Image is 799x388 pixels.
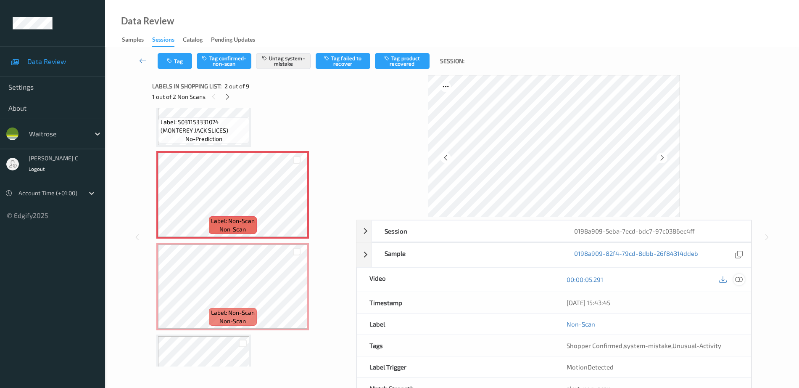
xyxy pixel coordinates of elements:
div: 0198a909-5eba-7ecd-bdc7-97c0386ec4ff [562,221,751,242]
a: Sessions [152,34,183,47]
div: Timestamp [357,292,554,313]
span: Labels in shopping list: [152,82,222,90]
span: system-mistake [624,342,671,349]
div: Sample0198a909-82f4-79cd-8dbb-26f84314ddeb [356,242,752,267]
a: Catalog [183,34,211,46]
span: non-scan [219,225,246,234]
a: 00:00:05.291 [567,275,603,284]
button: Untag system-mistake [256,53,311,69]
div: Video [357,268,554,292]
button: Tag confirmed-non-scan [197,53,251,69]
a: Pending Updates [211,34,264,46]
span: , , [567,342,721,349]
div: Tags [357,335,554,356]
span: no-prediction [185,135,222,143]
span: Session: [440,57,464,65]
span: Label: 5031153331074 (MONTEREY JACK SLICES) [161,118,248,135]
a: Samples [122,34,152,46]
div: Samples [122,35,144,46]
button: Tag failed to recover [316,53,370,69]
span: non-scan [219,317,246,325]
div: Catalog [183,35,203,46]
div: [DATE] 15:43:45 [567,298,738,307]
div: Pending Updates [211,35,255,46]
div: Sessions [152,35,174,47]
div: Data Review [121,17,174,25]
span: Shopper Confirmed [567,342,622,349]
div: MotionDetected [554,356,751,377]
span: 2 out of 9 [224,82,249,90]
div: Label Trigger [357,356,554,377]
span: Label: Non-Scan [211,308,255,317]
button: Tag product recovered [375,53,430,69]
span: Unusual-Activity [672,342,721,349]
div: Session0198a909-5eba-7ecd-bdc7-97c0386ec4ff [356,220,752,242]
div: 1 out of 2 Non Scans [152,91,350,102]
div: Session [372,221,562,242]
span: Label: Non-Scan [211,217,255,225]
a: Non-Scan [567,320,595,328]
div: Sample [372,243,562,267]
button: Tag [158,53,192,69]
a: 0198a909-82f4-79cd-8dbb-26f84314ddeb [574,249,698,260]
div: Label [357,314,554,335]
